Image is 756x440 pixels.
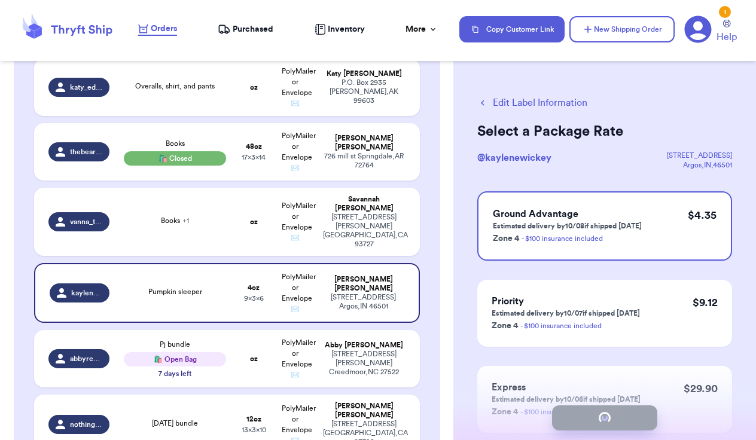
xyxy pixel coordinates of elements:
[323,69,405,78] div: Katy [PERSON_NAME]
[70,420,103,429] span: nothinggolddcanstay
[667,151,732,160] div: [STREET_ADDRESS]
[148,288,202,295] span: Pumpkin sleeper
[161,217,189,224] span: Books
[717,30,737,44] span: Help
[323,195,405,213] div: Savannah [PERSON_NAME]
[70,82,103,92] span: katy_edens
[323,78,405,105] div: P.O. Box 2935 [PERSON_NAME] , AK 99603
[477,96,587,110] button: Edit Label Information
[282,339,316,378] span: PolyMailer or Envelope ✉️
[124,151,225,166] div: 🛍️ Closed
[406,23,438,35] div: More
[459,16,565,42] button: Copy Customer Link
[158,369,191,378] div: 7 days left
[684,16,712,43] a: 1
[492,322,518,330] span: Zone 4
[569,16,675,42] button: New Shipping Order
[233,23,273,35] span: Purchased
[493,234,519,243] span: Zone 4
[218,23,273,35] a: Purchased
[315,23,365,35] a: Inventory
[282,68,316,107] span: PolyMailer or Envelope ✉️
[492,395,641,404] p: Estimated delivery by 10/06 if shipped [DATE]
[282,273,316,313] span: PolyMailer or Envelope ✉️
[246,143,262,150] strong: 48 oz
[166,140,185,147] span: Books
[151,23,177,35] span: Orders
[493,209,578,219] span: Ground Advantage
[248,284,260,291] strong: 4 oz
[138,23,177,36] a: Orders
[70,217,103,227] span: vanna_the_ordinary
[522,235,603,242] a: - $100 insurance included
[323,341,405,350] div: Abby [PERSON_NAME]
[242,154,266,161] span: 17 x 3 x 14
[124,352,225,366] div: 🛍️ Open Bag
[477,153,551,163] span: @ kaylenewickey
[242,426,266,433] span: 13 x 3 x 10
[250,355,258,362] strong: oz
[693,294,718,311] p: $ 9.12
[182,217,189,224] span: + 1
[70,147,103,157] span: thebeargooseco
[244,295,264,302] span: 9 x 3 x 6
[328,23,365,35] span: Inventory
[323,402,405,420] div: [PERSON_NAME] [PERSON_NAME]
[667,160,732,170] div: Argos , IN , 46501
[323,275,404,293] div: [PERSON_NAME] [PERSON_NAME]
[323,152,405,170] div: 726 mill st Springdale , AR 72764
[492,297,524,306] span: Priority
[719,6,731,18] div: 1
[477,122,732,141] h2: Select a Package Rate
[717,20,737,44] a: Help
[250,218,258,225] strong: oz
[493,221,642,231] p: Estimated delivery by 10/08 if shipped [DATE]
[520,322,602,329] a: - $100 insurance included
[492,383,526,392] span: Express
[282,202,316,242] span: PolyMailer or Envelope ✉️
[684,380,718,397] p: $ 29.90
[323,293,404,311] div: [STREET_ADDRESS] Argos , IN 46501
[323,134,405,152] div: [PERSON_NAME] [PERSON_NAME]
[323,350,405,377] div: [STREET_ADDRESS][PERSON_NAME] Creedmoor , NC 27522
[70,354,103,363] span: abbyrenejohnson
[71,288,103,298] span: kaylenewickey
[323,213,405,249] div: [STREET_ADDRESS][PERSON_NAME] [GEOGRAPHIC_DATA] , CA 93727
[492,308,640,318] p: Estimated delivery by 10/07 if shipped [DATE]
[250,84,258,91] strong: oz
[246,415,261,423] strong: 12 oz
[135,82,215,90] span: Overalls, shirt, and pants
[160,341,190,348] span: Pj bundle
[282,132,316,172] span: PolyMailer or Envelope ✉️
[152,420,198,427] span: [DATE] bundle
[688,207,717,224] p: $ 4.35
